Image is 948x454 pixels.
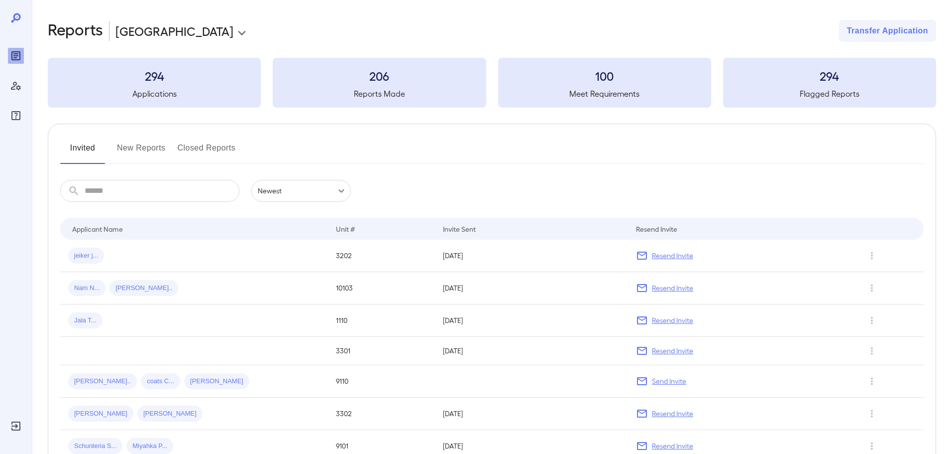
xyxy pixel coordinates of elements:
[68,316,103,325] span: Jala T...
[60,140,105,164] button: Invited
[48,20,103,42] h2: Reports
[839,20,936,42] button: Transfer Application
[443,223,476,235] div: Invite Sent
[328,240,435,272] td: 3202
[48,58,936,108] summary: 294Applications206Reports Made100Meet Requirements294Flagged Reports
[435,240,628,272] td: [DATE]
[109,284,178,293] span: [PERSON_NAME]..
[652,315,693,325] p: Resend Invite
[184,377,249,386] span: [PERSON_NAME]
[864,406,880,422] button: Row Actions
[273,88,486,100] h5: Reports Made
[723,68,936,84] h3: 294
[48,88,261,100] h5: Applications
[117,140,166,164] button: New Reports
[328,337,435,365] td: 3301
[8,78,24,94] div: Manage Users
[435,272,628,304] td: [DATE]
[68,251,104,261] span: jeiker j...
[864,248,880,264] button: Row Actions
[328,398,435,430] td: 3302
[435,337,628,365] td: [DATE]
[273,68,486,84] h3: 206
[68,409,133,419] span: [PERSON_NAME]
[328,272,435,304] td: 10103
[68,442,122,451] span: Schunteria S...
[864,373,880,389] button: Row Actions
[68,284,105,293] span: Nam N...
[8,418,24,434] div: Log Out
[864,343,880,359] button: Row Actions
[8,108,24,124] div: FAQ
[435,304,628,337] td: [DATE]
[141,377,180,386] span: coats C...
[48,68,261,84] h3: 294
[652,409,693,419] p: Resend Invite
[115,23,233,39] p: [GEOGRAPHIC_DATA]
[652,441,693,451] p: Resend Invite
[652,283,693,293] p: Resend Invite
[498,68,711,84] h3: 100
[652,346,693,356] p: Resend Invite
[137,409,203,419] span: [PERSON_NAME]
[68,377,137,386] span: [PERSON_NAME]..
[72,223,123,235] div: Applicant Name
[652,376,686,386] p: Send Invite
[636,223,677,235] div: Resend Invite
[864,438,880,454] button: Row Actions
[251,180,351,202] div: Newest
[864,312,880,328] button: Row Actions
[126,442,173,451] span: Miyahka P...
[435,398,628,430] td: [DATE]
[328,365,435,398] td: 9110
[723,88,936,100] h5: Flagged Reports
[336,223,355,235] div: Unit #
[652,251,693,261] p: Resend Invite
[8,48,24,64] div: Reports
[328,304,435,337] td: 1110
[178,140,236,164] button: Closed Reports
[864,280,880,296] button: Row Actions
[498,88,711,100] h5: Meet Requirements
